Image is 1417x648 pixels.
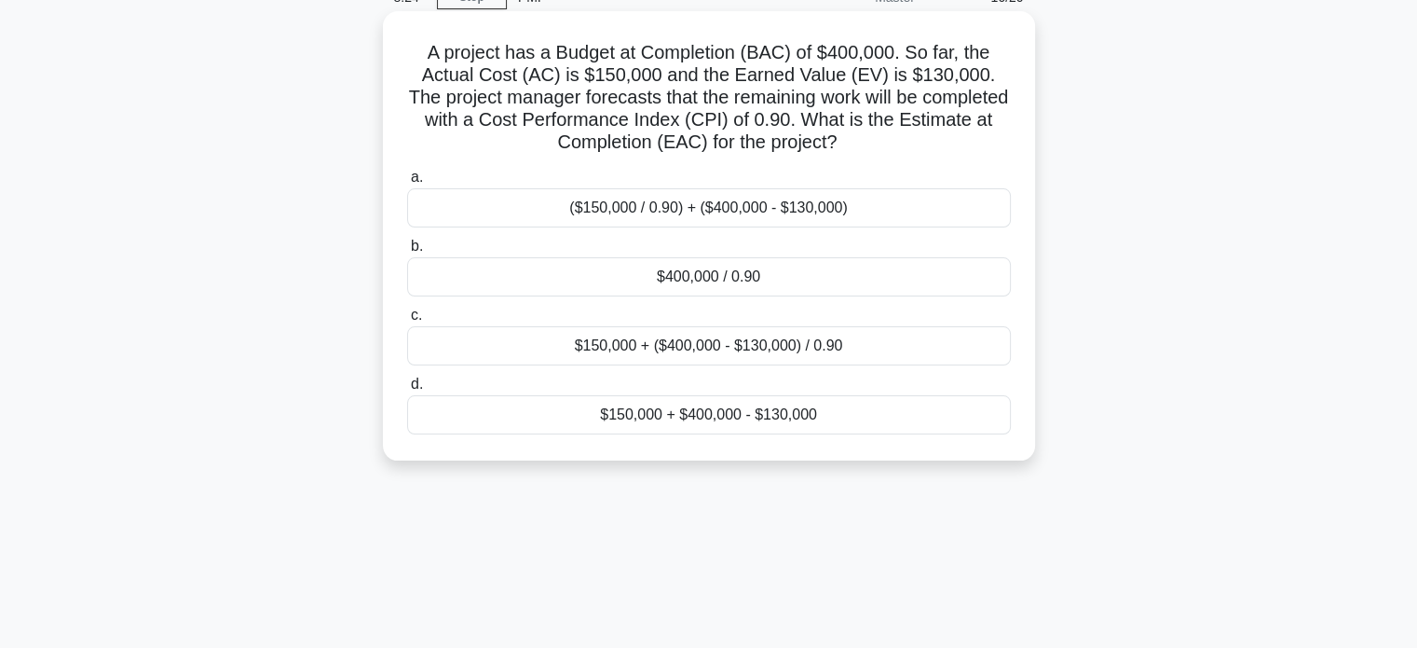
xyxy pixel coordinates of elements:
span: b. [411,238,423,254]
h5: A project has a Budget at Completion (BAC) of $400,000. So far, the Actual Cost (AC) is $150,000 ... [405,41,1013,155]
div: $400,000 / 0.90 [407,257,1011,296]
span: d. [411,376,423,392]
span: c. [411,307,422,323]
div: ($150,000 / 0.90) + ($400,000 - $130,000) [407,188,1011,227]
span: a. [411,169,423,185]
div: $150,000 + ($400,000 - $130,000) / 0.90 [407,326,1011,365]
div: $150,000 + $400,000 - $130,000 [407,395,1011,434]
